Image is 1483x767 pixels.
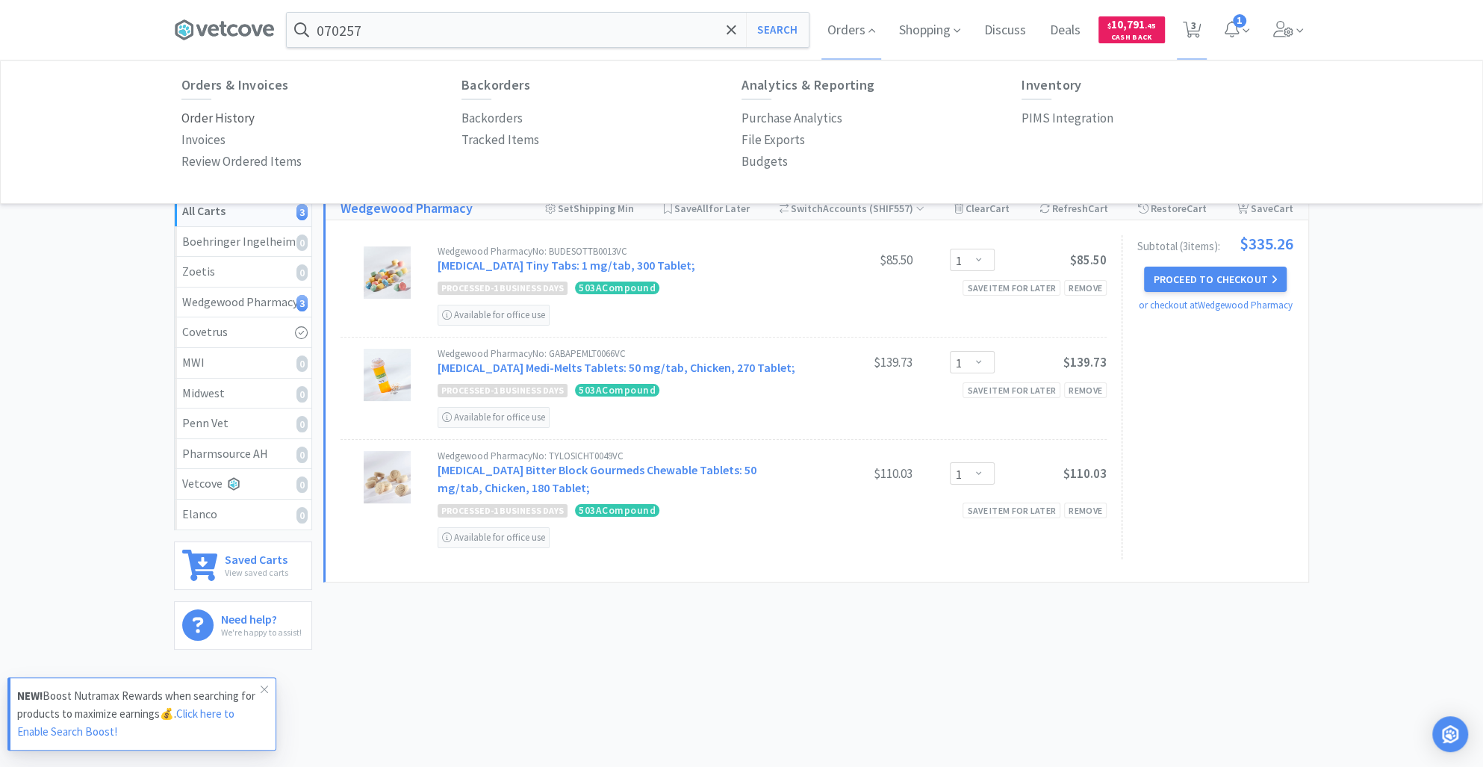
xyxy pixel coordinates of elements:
div: Refresh [1039,197,1108,220]
p: View saved carts [225,565,288,580]
span: . 45 [1145,21,1156,31]
div: Restore [1138,197,1207,220]
span: $335.26 [1240,235,1293,252]
a: 3 [1177,25,1207,39]
div: Zoetis [182,262,304,282]
a: PIMS Integration [1022,108,1113,129]
p: Purchase Analytics [741,108,842,128]
div: Shipping Min [545,197,634,220]
div: Save [1237,197,1293,220]
div: Remove [1064,382,1107,398]
div: Pharmsource AH [182,444,304,464]
p: Order History [181,108,255,128]
p: Invoices [181,130,226,150]
div: Midwest [182,384,304,403]
span: $85.50 [1070,252,1107,268]
div: Penn Vet [182,414,304,433]
span: Cart [1187,202,1207,215]
a: Covetrus [175,317,311,348]
input: Search by item, sku, manufacturer, ingredient, size... [287,13,809,47]
a: Backorders [461,108,523,129]
h6: Saved Carts [225,550,288,565]
a: Invoices [181,129,226,151]
p: Review Ordered Items [181,152,302,172]
span: processed-1 business days [438,504,568,518]
div: Save item for later [963,503,1060,518]
div: Wedgewood Pharmacy No: BUDESOTTB0013VC [438,246,800,256]
a: Purchase Analytics [741,108,842,129]
a: Penn Vet0 [175,409,311,439]
button: Search [746,13,808,47]
img: 2edaf881f7bd44b89c85a2a8a51145d3_291343.jpeg [364,451,411,503]
span: Cart [1273,202,1293,215]
div: Subtotal ( 3 item s ): [1137,235,1293,252]
a: Pharmsource AH0 [175,439,311,470]
h6: Orders & Invoices [181,78,461,93]
div: Boehringer Ingelheim [182,232,304,252]
span: All [697,202,709,215]
p: We're happy to assist! [221,625,302,639]
i: 0 [296,476,308,493]
i: 0 [296,386,308,403]
span: processed-1 business days [438,384,568,397]
h6: Inventory [1022,78,1302,93]
span: Cash Back [1107,34,1156,43]
span: $110.03 [1063,465,1107,482]
p: Tracked Items [461,130,539,150]
a: Order History [181,108,255,129]
div: Remove [1064,280,1107,296]
a: Wedgewood Pharmacy3 [175,288,311,318]
a: or checkout at Wedgewood Pharmacy [1139,299,1293,311]
span: Save for Later [674,202,750,215]
p: Boost Nutramax Rewards when searching for products to maximize earnings💰. [17,687,261,741]
a: Saved CartsView saved carts [174,541,312,590]
div: Available for office use [438,305,550,326]
h6: Need help? [221,609,302,625]
span: Cart [989,202,1010,215]
div: Covetrus [182,323,304,342]
i: 0 [296,264,308,281]
span: 10,791 [1107,17,1156,31]
div: Wedgewood Pharmacy No: TYLOSICHT0049VC [438,451,800,461]
div: Save item for later [963,280,1060,296]
a: All Carts3 [175,196,311,227]
button: Proceed to Checkout [1144,267,1286,292]
div: Vetcove [182,474,304,494]
span: $ [1107,21,1111,31]
span: ( SHIF557 ) [867,202,924,215]
a: $10,791.45Cash Back [1098,10,1165,50]
div: Open Intercom Messenger [1432,716,1468,752]
div: MWI [182,353,304,373]
div: Clear [954,197,1010,220]
a: Discuss [978,24,1032,37]
i: 3 [296,295,308,311]
div: Save item for later [963,382,1060,398]
div: $85.50 [800,251,913,269]
a: Review Ordered Items [181,151,302,173]
div: Accounts [780,197,925,220]
a: Tracked Items [461,129,539,151]
i: 0 [296,235,308,251]
a: Zoetis0 [175,257,311,288]
span: processed-1 business days [438,282,568,295]
a: Midwest0 [175,379,311,409]
span: 1 [1233,14,1246,28]
div: $110.03 [800,465,913,482]
a: [MEDICAL_DATA] Bitter Block Gourmeds Chewable Tablets: 50 mg/tab, Chicken, 180 Tablet; [438,462,756,495]
strong: All Carts [182,203,226,218]
div: Available for office use [438,527,550,548]
a: Wedgewood Pharmacy [341,198,473,220]
a: MWI0 [175,348,311,379]
i: 0 [296,447,308,463]
a: Budgets [741,151,788,173]
div: Elanco [182,505,304,524]
a: NEW!Boost Nutramax Rewards when searching for products to maximize earnings💰.Click here to Enable... [7,677,276,751]
h6: Backorders [461,78,741,93]
span: 503 A Compound [575,504,659,517]
i: 0 [296,355,308,372]
div: $139.73 [800,353,913,371]
p: File Exports [741,130,805,150]
span: 503 A Compound [575,282,659,294]
div: Wedgewood Pharmacy [182,293,304,312]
